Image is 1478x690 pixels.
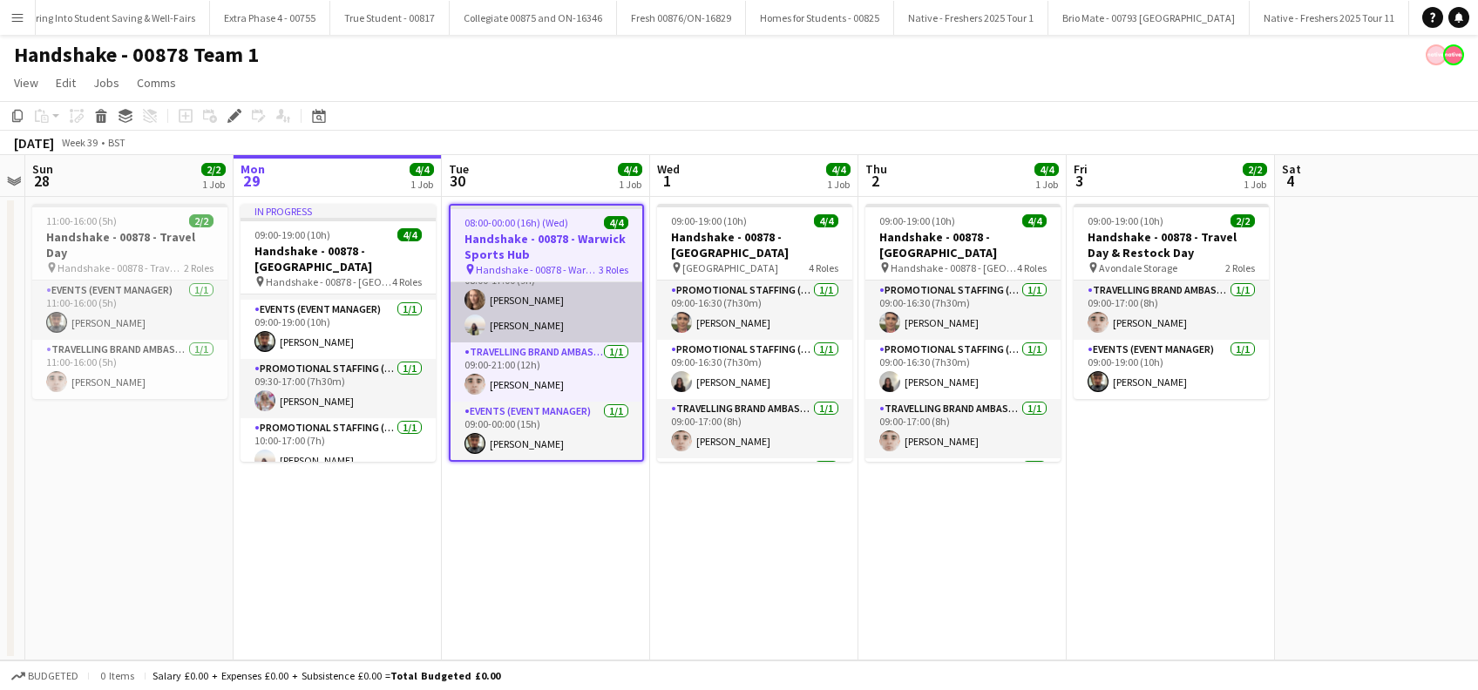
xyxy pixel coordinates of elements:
span: Fri [1074,161,1088,177]
span: 4/4 [1034,163,1059,176]
span: 28 [30,171,53,191]
app-card-role: Travelling Brand Ambassador1/109:00-17:00 (8h)[PERSON_NAME] [657,399,852,458]
span: 4 Roles [809,261,838,274]
h3: Handshake - 00878 - Warwick Sports Hub [451,231,642,262]
app-job-card: In progress09:00-19:00 (10h)4/4Handshake - 00878 - [GEOGRAPHIC_DATA] Handshake - 00878 - [GEOGRAP... [241,204,436,462]
span: 1 [654,171,680,191]
button: Budgeted [9,666,81,686]
button: Native - Freshers 2025 Tour 1 [894,1,1048,35]
span: Avondale Storage [1099,261,1177,274]
app-job-card: 09:00-19:00 (10h)2/2Handshake - 00878 - Travel Day & Restock Day Avondale Storage2 RolesTravellin... [1074,204,1269,399]
app-card-role: Events (Event Manager)1/109:00-19:00 (10h)[PERSON_NAME] [1074,340,1269,399]
span: Thu [865,161,887,177]
span: 09:00-19:00 (10h) [879,214,955,227]
span: Edit [56,75,76,91]
app-card-role: Promotional Staffing (Brand Ambassadors)1/109:30-17:00 (7h30m)[PERSON_NAME] [241,359,436,418]
div: 1 Job [1035,178,1058,191]
span: 4/4 [618,163,642,176]
span: 11:00-16:00 (5h) [46,214,117,227]
span: 4/4 [826,163,851,176]
span: 09:00-19:00 (10h) [671,214,747,227]
h3: Handshake - 00878 - [GEOGRAPHIC_DATA] [657,229,852,260]
span: 30 [446,171,469,191]
app-card-role: Travelling Brand Ambassador1/111:00-16:00 (5h)[PERSON_NAME] [32,340,227,399]
span: 2 Roles [1225,261,1255,274]
span: 29 [238,171,265,191]
h1: Handshake - 00878 Team 1 [14,42,259,68]
div: 1 Job [619,178,641,191]
span: 3 [1071,171,1088,191]
app-card-role: Events (Event Manager)1/1 [865,458,1061,517]
span: Sat [1282,161,1301,177]
span: 2/2 [1231,214,1255,227]
span: Wed [657,161,680,177]
span: Tue [449,161,469,177]
span: 2/2 [189,214,214,227]
span: 4/4 [814,214,838,227]
span: 08:00-00:00 (16h) (Wed) [464,216,568,229]
div: In progress [241,204,436,218]
span: 4 Roles [1017,261,1047,274]
app-job-card: 11:00-16:00 (5h)2/2Handshake - 00878 - Travel Day Handshake - 00878 - Travel Day2 RolesEvents (Ev... [32,204,227,399]
span: Mon [241,161,265,177]
app-card-role: Events (Event Manager)1/109:00-19:00 (10h)[PERSON_NAME] [241,300,436,359]
span: 4/4 [604,216,628,229]
div: 1 Job [202,178,225,191]
app-card-role: Events (Event Manager)1/1 [657,458,852,517]
div: 1 Job [827,178,850,191]
button: Brio Mate - 00793 [GEOGRAPHIC_DATA] [1048,1,1250,35]
span: 4 [1279,171,1301,191]
button: Collegiate 00875 and ON-16346 [450,1,617,35]
h3: Handshake - 00878 - Travel Day [32,229,227,260]
button: Native - Freshers 2025 Tour 11 [1250,1,1409,35]
span: Sun [32,161,53,177]
span: Jobs [93,75,119,91]
span: [GEOGRAPHIC_DATA] [682,261,778,274]
div: 1 Job [1244,178,1266,191]
button: Extra Phase 4 - 00755 [210,1,330,35]
app-card-role: Promotional Staffing (Brand Ambassadors)1/109:00-16:30 (7h30m)[PERSON_NAME] [657,281,852,340]
app-job-card: 09:00-19:00 (10h)4/4Handshake - 00878 - [GEOGRAPHIC_DATA] [GEOGRAPHIC_DATA]4 RolesPromotional Sta... [657,204,852,462]
app-card-role: Events (Event Manager)1/109:00-00:00 (15h)[PERSON_NAME] [451,402,642,461]
span: 4/4 [397,228,422,241]
span: 4 Roles [392,275,422,288]
app-card-role: Promotional Staffing (Brand Ambassadors)1/110:00-17:00 (7h)[PERSON_NAME] [241,418,436,477]
h3: Handshake - 00878 - Travel Day & Restock Day [1074,229,1269,260]
span: 09:00-19:00 (10h) [1088,214,1163,227]
div: 1 Job [410,178,433,191]
span: Handshake - 00878 - [GEOGRAPHIC_DATA] [891,261,1017,274]
app-job-card: 08:00-00:00 (16h) (Wed)4/4Handshake - 00878 - Warwick Sports Hub Handshake - 00878 - Warwick Spor... [449,204,644,462]
button: True Student - 00817 [330,1,450,35]
h3: Handshake - 00878 - [GEOGRAPHIC_DATA] [865,229,1061,260]
div: [DATE] [14,134,54,152]
app-card-role: Events (Event Manager)1/111:00-16:00 (5h)[PERSON_NAME] [32,281,227,340]
span: Handshake - 00878 - [GEOGRAPHIC_DATA] [266,275,392,288]
span: Total Budgeted £0.00 [390,669,500,682]
app-card-role: Promotional Staffing (Brand Ambassadors)1/109:00-16:30 (7h30m)[PERSON_NAME] [865,281,1061,340]
app-card-role: Travelling Brand Ambassador1/109:00-17:00 (8h)[PERSON_NAME] [865,399,1061,458]
span: View [14,75,38,91]
span: 2 [863,171,887,191]
h3: Handshake - 00878 - [GEOGRAPHIC_DATA] [241,243,436,274]
a: View [7,71,45,94]
span: Handshake - 00878 - Travel Day [58,261,184,274]
span: 2/2 [1243,163,1267,176]
span: Budgeted [28,670,78,682]
app-card-role: Travelling Brand Ambassador1/109:00-17:00 (8h)[PERSON_NAME] [1074,281,1269,340]
span: 09:00-19:00 (10h) [254,228,330,241]
a: Edit [49,71,83,94]
span: 4/4 [1022,214,1047,227]
span: 3 Roles [599,263,628,276]
span: 2 Roles [184,261,214,274]
span: 2/2 [201,163,226,176]
a: Comms [130,71,183,94]
span: 4/4 [410,163,434,176]
app-job-card: 09:00-19:00 (10h)4/4Handshake - 00878 - [GEOGRAPHIC_DATA] Handshake - 00878 - [GEOGRAPHIC_DATA]4 ... [865,204,1061,462]
app-card-role: Promotional Staffing (Brand Ambassadors)1/109:00-16:30 (7h30m)[PERSON_NAME] [865,340,1061,399]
